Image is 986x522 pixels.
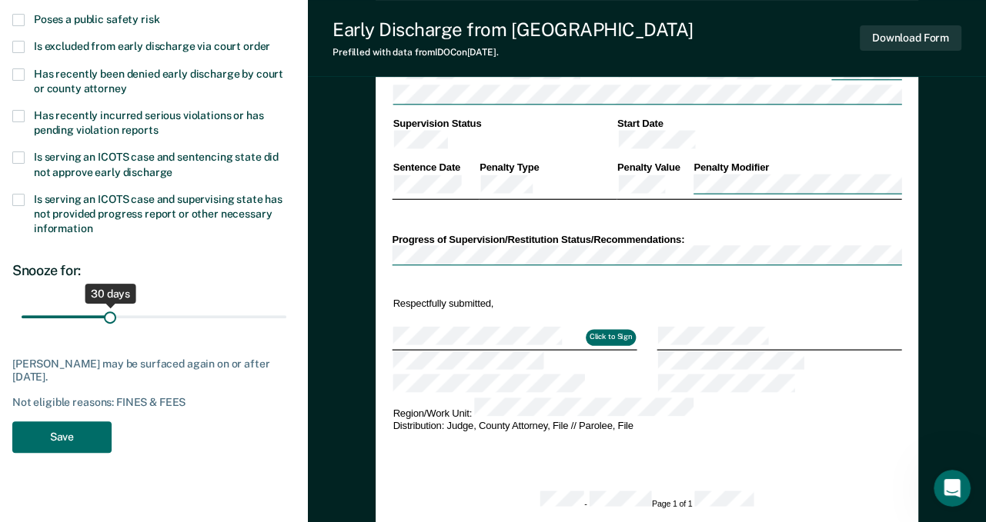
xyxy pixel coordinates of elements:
th: Sentence Date [392,160,479,173]
th: Penalty Modifier [693,160,902,173]
div: Snooze for: [12,262,296,279]
th: Penalty Type [479,160,617,173]
span: Is excluded from early discharge via court order [34,40,270,52]
button: Click to Sign [586,329,636,345]
div: - Page 1 of 1 [540,491,754,510]
div: 30 days [85,284,136,304]
div: Prefilled with data from IDOC on [DATE] . [333,47,694,58]
button: Save [12,421,112,453]
th: Supervision Status [392,117,616,130]
span: Has recently been denied early discharge by court or county attorney [34,68,283,95]
span: Has recently incurred serious violations or has pending violation reports [34,109,263,136]
td: Region/Work Unit: Distribution: Judge, County Attorney, File // Parolee, File [392,397,901,433]
div: Progress of Supervision/Restitution Status/Recommendations: [392,232,901,245]
th: Start Date [617,117,902,130]
button: Download Form [860,25,961,51]
div: Not eligible reasons: FINES & FEES [12,396,296,409]
span: Is serving an ICOTS case and supervising state has not provided progress report or other necessar... [34,193,282,234]
span: Poses a public safety risk [34,13,159,25]
div: [PERSON_NAME] may be surfaced again on or after [DATE]. [12,357,296,384]
th: Penalty Value [617,160,693,173]
td: Respectfully submitted, [392,296,637,311]
div: Early Discharge from [GEOGRAPHIC_DATA] [333,18,694,41]
iframe: Intercom live chat [934,470,971,507]
span: Is serving an ICOTS case and sentencing state did not approve early discharge [34,151,279,178]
